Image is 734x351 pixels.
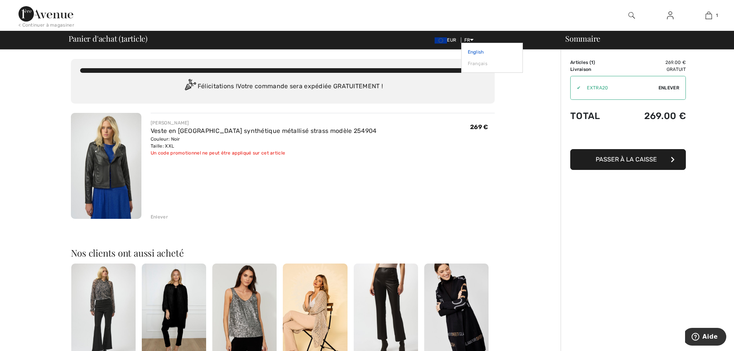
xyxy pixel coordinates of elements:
[658,84,679,91] span: Enlever
[18,6,73,22] img: 1ère Avenue
[182,79,198,94] img: Congratulation2.svg
[570,129,686,146] iframe: PayPal
[151,213,168,220] div: Enlever
[470,123,489,131] span: 269 €
[618,103,686,129] td: 269.00 €
[661,11,680,20] a: Se connecter
[591,60,593,65] span: 1
[690,11,727,20] a: 1
[570,59,618,66] td: Articles ( )
[151,127,377,134] a: Veste en [GEOGRAPHIC_DATA] synthétique métallisé strass modèle 254904
[18,22,74,29] div: < Continuer à magasiner
[464,37,474,43] span: FR
[618,59,686,66] td: 269.00 €
[667,11,674,20] img: Mes infos
[570,149,686,170] button: Passer à la caisse
[151,119,377,126] div: [PERSON_NAME]
[435,37,459,43] span: EUR
[435,37,447,44] img: Euro
[151,149,377,156] div: Un code promotionnel ne peut être appliqué sur cet article
[80,79,485,94] div: Félicitations ! Votre commande sera expédiée GRATUITEMENT !
[581,76,658,99] input: Code promo
[705,11,712,20] img: Mon panier
[121,33,124,43] span: 1
[468,46,516,58] a: English
[556,35,729,42] div: Sommaire
[69,35,148,42] span: Panier d'achat ( article)
[71,113,141,219] img: Veste en suède synthétique métallisé strass modèle 254904
[685,328,726,347] iframe: Ouvre un widget dans lequel vous pouvez trouver plus d’informations
[151,136,377,149] div: Couleur: Noir Taille: XXL
[716,12,718,19] span: 1
[71,248,495,257] h2: Nos clients ont aussi acheté
[618,66,686,73] td: Gratuit
[570,103,618,129] td: Total
[468,58,516,69] a: Français
[570,66,618,73] td: Livraison
[571,84,581,91] div: ✔
[628,11,635,20] img: recherche
[596,156,657,163] span: Passer à la caisse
